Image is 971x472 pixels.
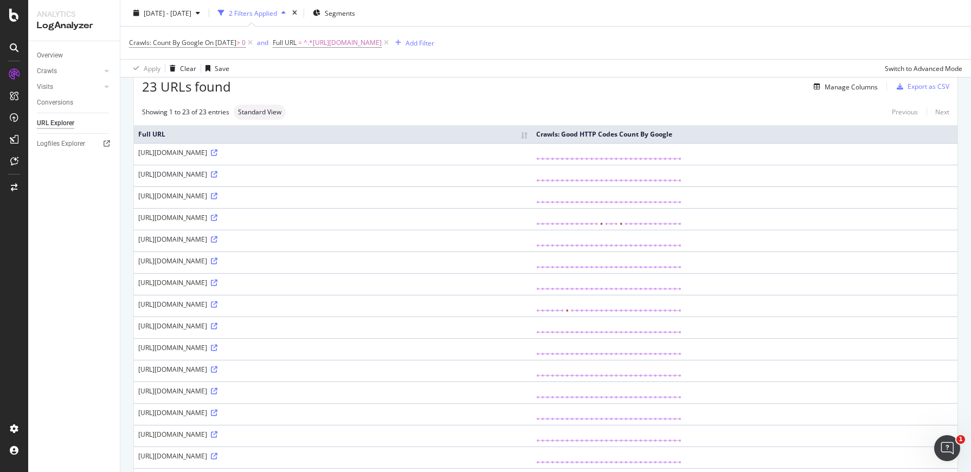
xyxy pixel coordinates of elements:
[885,63,962,73] div: Switch to Advanced Mode
[138,430,528,439] div: [URL][DOMAIN_NAME]
[37,66,57,77] div: Crawls
[138,148,528,157] div: [URL][DOMAIN_NAME]
[238,109,281,115] span: Standard View
[242,35,246,50] span: 0
[138,321,528,331] div: [URL][DOMAIN_NAME]
[138,235,528,244] div: [URL][DOMAIN_NAME]
[956,435,965,444] span: 1
[37,138,112,150] a: Logfiles Explorer
[180,63,196,73] div: Clear
[880,60,962,77] button: Switch to Advanced Mode
[308,4,359,22] button: Segments
[37,118,112,129] a: URL Explorer
[325,8,355,17] span: Segments
[273,38,297,47] span: Full URL
[37,20,111,32] div: LogAnalyzer
[809,80,878,93] button: Manage Columns
[37,9,111,20] div: Analytics
[138,278,528,287] div: [URL][DOMAIN_NAME]
[257,37,268,48] button: and
[892,78,949,95] button: Export as CSV
[37,81,101,93] a: Visits
[138,170,528,179] div: [URL][DOMAIN_NAME]
[934,435,960,461] iframe: Intercom live chat
[138,386,528,396] div: [URL][DOMAIN_NAME]
[37,118,74,129] div: URL Explorer
[138,300,528,309] div: [URL][DOMAIN_NAME]
[142,77,231,96] span: 23 URLs found
[129,60,160,77] button: Apply
[229,8,277,17] div: 2 Filters Applied
[134,125,532,143] th: Full URL: activate to sort column ascending
[129,4,204,22] button: [DATE] - [DATE]
[37,50,112,61] a: Overview
[201,60,229,77] button: Save
[138,256,528,266] div: [URL][DOMAIN_NAME]
[37,97,112,108] a: Conversions
[205,38,236,47] span: On [DATE]
[37,138,85,150] div: Logfiles Explorer
[37,97,73,108] div: Conversions
[257,38,268,47] div: and
[144,63,160,73] div: Apply
[215,63,229,73] div: Save
[138,213,528,222] div: [URL][DOMAIN_NAME]
[304,35,382,50] span: ^.*[URL][DOMAIN_NAME]
[138,191,528,201] div: [URL][DOMAIN_NAME]
[144,8,191,17] span: [DATE] - [DATE]
[214,4,290,22] button: 2 Filters Applied
[406,38,434,47] div: Add Filter
[391,36,434,49] button: Add Filter
[234,105,286,120] div: neutral label
[138,408,528,417] div: [URL][DOMAIN_NAME]
[138,365,528,374] div: [URL][DOMAIN_NAME]
[290,8,299,18] div: times
[138,451,528,461] div: [URL][DOMAIN_NAME]
[236,38,240,47] span: >
[37,66,101,77] a: Crawls
[37,50,63,61] div: Overview
[37,81,53,93] div: Visits
[142,107,229,117] div: Showing 1 to 23 of 23 entries
[825,82,878,92] div: Manage Columns
[908,82,949,91] div: Export as CSV
[532,125,957,143] th: Crawls: Good HTTP Codes Count By Google
[165,60,196,77] button: Clear
[138,343,528,352] div: [URL][DOMAIN_NAME]
[298,38,302,47] span: =
[129,38,203,47] span: Crawls: Count By Google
